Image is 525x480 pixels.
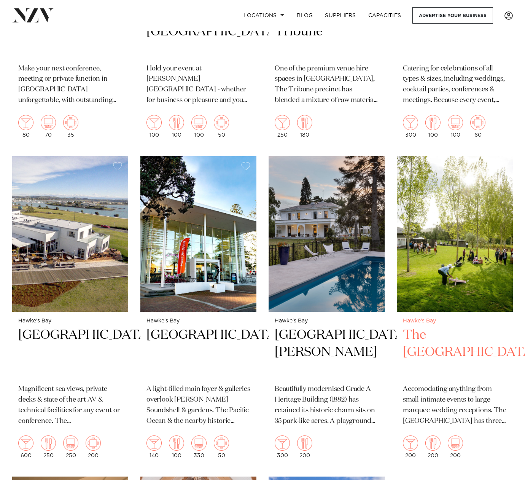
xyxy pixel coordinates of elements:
div: 200 [86,435,101,458]
img: cocktail.png [146,115,162,130]
div: 200 [448,435,463,458]
div: 200 [425,435,441,458]
a: Advertise your business [412,7,493,24]
img: meeting.png [63,115,78,130]
p: Accomodating anything from small intimate events to large marquee wedding receptions. The [GEOGRA... [403,384,507,427]
img: dining.png [169,435,184,451]
img: dining.png [425,115,441,130]
div: 140 [146,435,162,458]
div: 80 [18,115,33,138]
a: Hawke's Bay [GEOGRAPHIC_DATA] Magnificent sea views, private decks & state of the art AV & techni... [12,156,128,464]
div: 35 [63,115,78,138]
div: 180 [297,115,312,138]
p: Hold your event at [PERSON_NAME][GEOGRAPHIC_DATA] - whether for business or pleasure and you will... [146,64,250,106]
img: dining.png [297,435,312,451]
img: cocktail.png [275,435,290,451]
small: Hawke's Bay [146,318,250,324]
a: SUPPLIERS [319,7,362,24]
img: dining.png [41,435,56,451]
a: Hawke's Bay [GEOGRAPHIC_DATA][PERSON_NAME] Beautifully modernised Grade A Heritage Building (1882... [269,156,385,464]
small: Hawke's Bay [275,318,379,324]
img: nzv-logo.png [12,8,54,22]
div: 330 [191,435,207,458]
small: Hawke's Bay [403,318,507,324]
a: Locations [237,7,291,24]
div: 100 [191,115,207,138]
a: Capacities [362,7,407,24]
h2: [PERSON_NAME][GEOGRAPHIC_DATA] [146,6,250,57]
img: dining.png [425,435,441,451]
a: Hawke's Bay [GEOGRAPHIC_DATA] A light-filled main foyer & galleries overlook [PERSON_NAME] Sounds... [140,156,256,464]
p: A light-filled main foyer & galleries overlook [PERSON_NAME] Soundshell & gardens. The Pacific Oc... [146,384,250,427]
img: cocktail.png [18,115,33,130]
img: cocktail.png [403,435,418,451]
div: 50 [214,115,229,138]
img: theatre.png [448,435,463,451]
img: cocktail.png [18,435,33,451]
p: One of the premium venue hire spaces in [GEOGRAPHIC_DATA], The Tribune precinct has blended a mix... [275,64,379,106]
h2: Atrium at Tribune [275,6,379,57]
img: meeting.png [470,115,485,130]
img: meeting.png [214,435,229,451]
h2: [GEOGRAPHIC_DATA] [403,6,507,57]
div: 100 [169,435,184,458]
div: 100 [146,115,162,138]
img: dining.png [297,115,312,130]
div: 250 [63,435,78,458]
h2: The [GEOGRAPHIC_DATA] [403,327,507,378]
img: cocktail.png [146,435,162,451]
p: Make your next conference, meeting or private function in [GEOGRAPHIC_DATA] unforgettable, with o... [18,64,122,106]
img: theatre.png [191,435,207,451]
div: 50 [214,435,229,458]
img: theatre.png [41,115,56,130]
div: 200 [403,435,418,458]
div: 250 [41,435,56,458]
h2: [GEOGRAPHIC_DATA][PERSON_NAME] [275,327,379,378]
div: 60 [470,115,485,138]
img: theatre.png [448,115,463,130]
div: 250 [275,115,290,138]
p: Beautifully modernised Grade A Heritage Building (1882) has retained its historic charm sits on 3... [275,384,379,427]
div: 600 [18,435,33,458]
div: 100 [425,115,441,138]
img: theatre.png [63,435,78,451]
img: meeting.png [214,115,229,130]
div: 200 [297,435,312,458]
img: cocktail.png [403,115,418,130]
small: Hawke's Bay [18,318,122,324]
div: 300 [403,115,418,138]
img: meeting.png [86,435,101,451]
img: cocktail.png [275,115,290,130]
div: 100 [448,115,463,138]
h2: [GEOGRAPHIC_DATA] [18,327,122,378]
img: theatre.png [191,115,207,130]
a: Hawke's Bay The [GEOGRAPHIC_DATA] Accomodating anything from small intimate events to large marqu... [397,156,513,464]
img: dining.png [169,115,184,130]
div: 100 [169,115,184,138]
p: Catering for celebrations of all types & sizes, including weddings, cocktail parties, conferences... [403,64,507,106]
h2: [GEOGRAPHIC_DATA] [18,6,122,57]
a: BLOG [291,7,319,24]
h2: [GEOGRAPHIC_DATA] [146,327,250,378]
div: 300 [275,435,290,458]
div: 70 [41,115,56,138]
p: Magnificent sea views, private decks & state of the art AV & technical facilities for any event o... [18,384,122,427]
